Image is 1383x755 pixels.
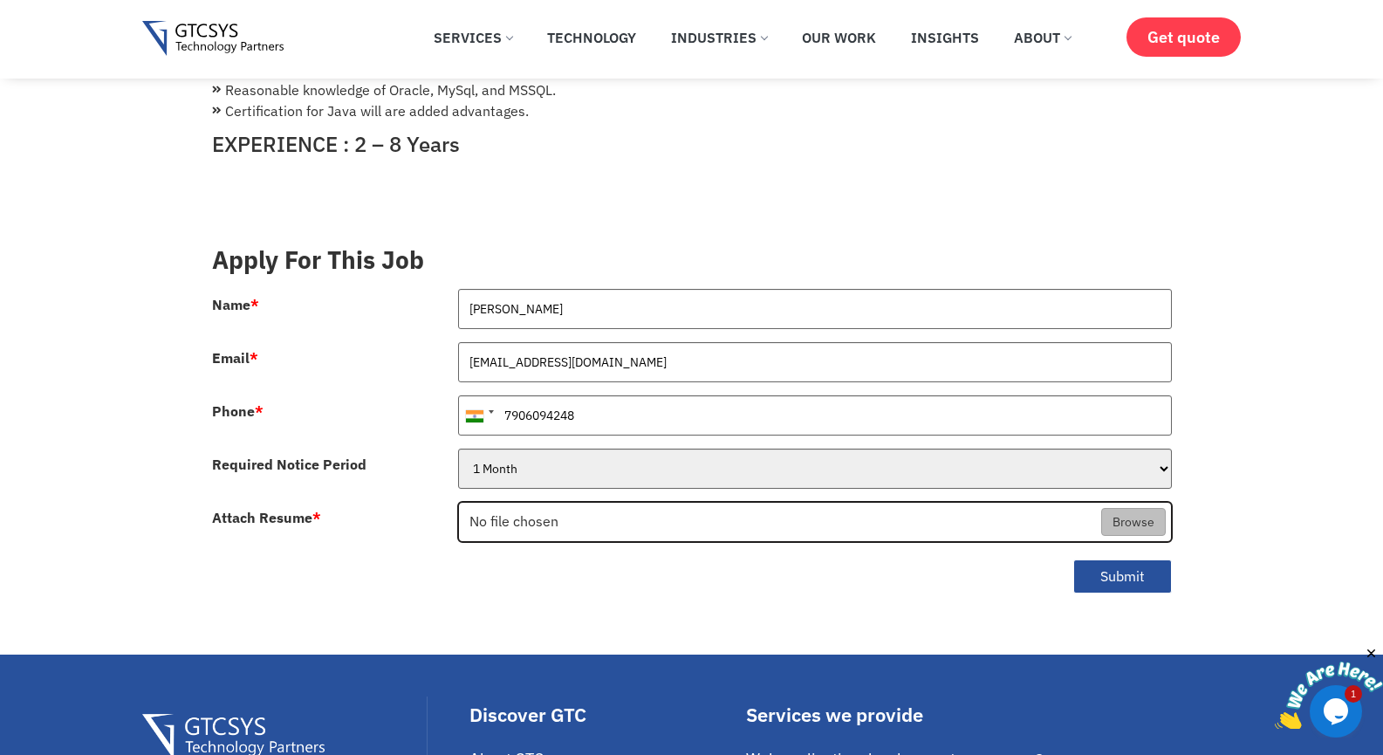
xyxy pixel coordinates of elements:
h3: Apply For This Job [212,245,1172,275]
label: Name [212,298,259,312]
a: Our Work [789,18,889,57]
h4: EXPERIENCE : 2 – 8 Years [212,132,1172,157]
a: Services [421,18,525,57]
iframe: chat widget [1275,646,1383,729]
li: Reasonable knowledge of Oracle, MySql, and MSSQL. [212,79,1172,100]
label: Phone [212,404,264,418]
label: Email [212,351,258,365]
span: Get quote [1147,28,1220,46]
div: Services we provide [746,705,1017,724]
div: Discover GTC [469,705,737,724]
input: 081234 56789 [458,395,1172,436]
button: Submit [1073,559,1172,594]
label: Required Notice Period [212,457,366,471]
a: Industries [658,18,780,57]
div: India (भारत): +91 [459,396,499,435]
a: Get quote [1126,17,1241,57]
img: Gtcsys logo [142,21,284,57]
label: Attach Resume [212,511,321,525]
a: Insights [898,18,992,57]
a: Technology [534,18,649,57]
a: About [1001,18,1084,57]
li: Certification for Java will are added advantages. [212,100,1172,121]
